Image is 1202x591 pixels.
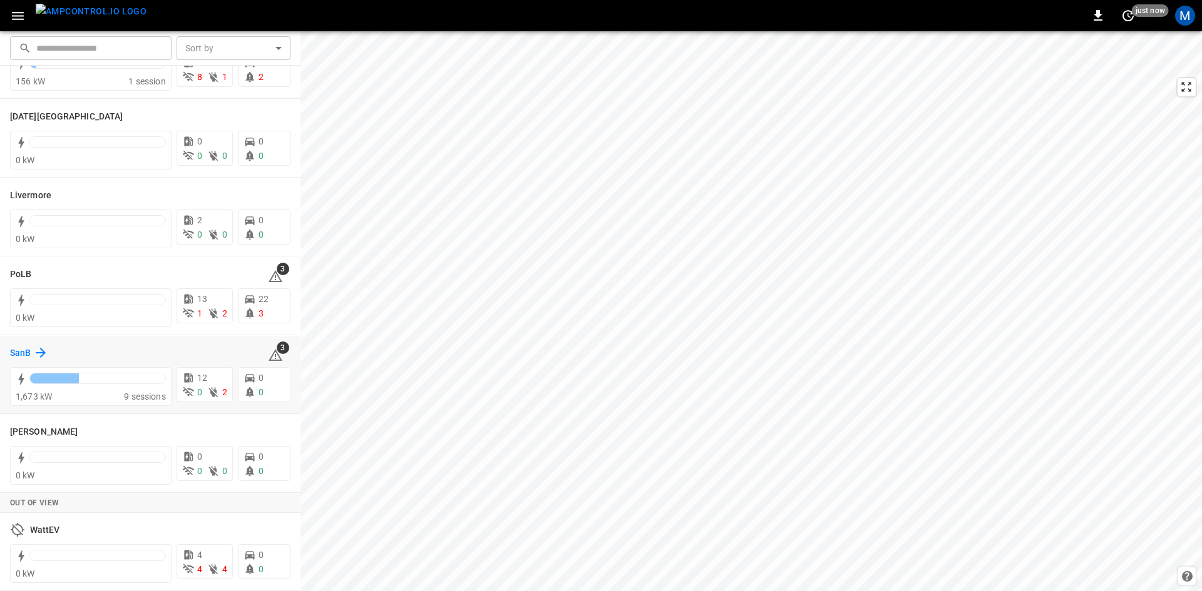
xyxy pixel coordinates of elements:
[1132,4,1169,17] span: just now
[16,568,35,578] span: 0 kW
[197,564,202,574] span: 4
[259,387,264,397] span: 0
[16,470,35,480] span: 0 kW
[259,452,264,462] span: 0
[197,550,202,560] span: 4
[30,523,60,537] h6: WattEV
[1118,6,1138,26] button: set refresh interval
[197,452,202,462] span: 0
[259,550,264,560] span: 0
[300,31,1202,591] canvas: Map
[16,76,45,86] span: 156 kW
[259,564,264,574] span: 0
[222,466,227,476] span: 0
[259,72,264,82] span: 2
[259,308,264,318] span: 3
[197,136,202,146] span: 0
[222,564,227,574] span: 4
[1175,6,1195,26] div: profile-icon
[124,391,166,402] span: 9 sessions
[259,373,264,383] span: 0
[10,425,78,439] h6: Vernon
[222,151,227,161] span: 0
[10,189,51,203] h6: Livermore
[197,308,202,318] span: 1
[10,268,31,281] h6: PoLB
[10,346,31,360] h6: SanB
[222,308,227,318] span: 2
[222,387,227,397] span: 2
[277,341,289,354] span: 3
[10,498,59,507] strong: Out of View
[16,234,35,244] span: 0 kW
[16,391,52,402] span: 1,673 kW
[259,151,264,161] span: 0
[197,230,202,240] span: 0
[197,466,202,476] span: 0
[259,230,264,240] span: 0
[197,215,202,225] span: 2
[259,466,264,476] span: 0
[277,263,289,275] span: 3
[197,72,202,82] span: 8
[259,294,269,304] span: 22
[222,230,227,240] span: 0
[16,313,35,323] span: 0 kW
[16,155,35,165] span: 0 kW
[36,4,146,19] img: ampcontrol.io logo
[197,151,202,161] span: 0
[197,294,207,304] span: 13
[222,72,227,82] span: 1
[259,136,264,146] span: 0
[10,110,123,124] h6: Karma Center
[197,373,207,383] span: 12
[197,387,202,397] span: 0
[259,215,264,225] span: 0
[128,76,165,86] span: 1 session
